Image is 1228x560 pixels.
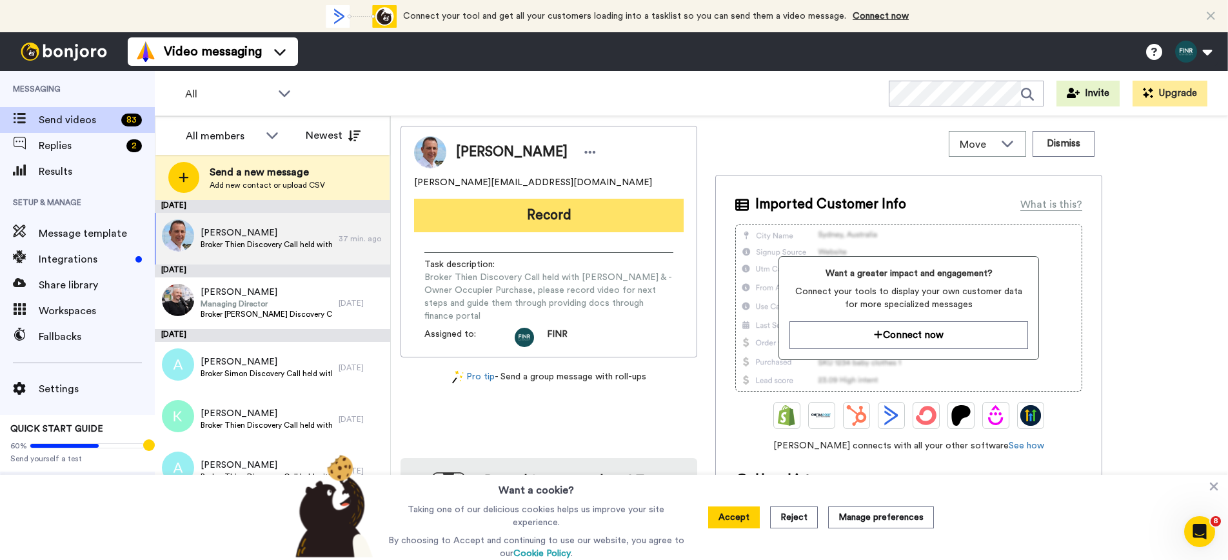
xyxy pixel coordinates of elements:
span: Imported Customer Info [755,195,906,214]
span: 60% [10,441,27,451]
div: [DATE] [155,200,390,213]
a: Connect now [853,12,909,21]
span: Broker Thien Discovery Call held with [PERSON_NAME] & - Owner Occupier Purchase, please record vi... [424,271,673,323]
span: Add new contact or upload CSV [210,180,325,190]
span: Task description : [424,258,515,271]
button: Upgrade [1133,81,1207,106]
button: Connect now [789,321,1027,349]
span: All [185,86,272,102]
span: User history [755,470,830,490]
div: - Send a group message with roll-ups [401,370,697,384]
button: Newest [296,123,370,148]
span: Managing Director [201,299,332,309]
img: k.png [162,400,194,432]
span: Integrations [39,252,130,267]
img: a.png [162,452,194,484]
div: Tooltip anchor [143,439,155,451]
span: Send yourself a test [10,454,144,464]
img: bear-with-cookie.png [284,454,379,557]
div: [DATE] [339,414,384,425]
img: vm-color.svg [135,41,156,62]
span: Broker Thien Discovery Call held with [PERSON_NAME] & - Owner Occupier Other, please record video... [201,472,332,482]
div: 83 [121,114,142,126]
span: Broker Simon Discovery Call held with [PERSON_NAME] & - Investment Refinance + Cashout, please re... [201,368,332,379]
p: By choosing to Accept and continuing to use our website, you agree to our . [385,534,688,560]
a: Cookie Policy [513,549,571,558]
span: Move [960,137,995,152]
img: magic-wand.svg [452,370,464,384]
img: Image of Jody Slyns [414,136,446,168]
div: [DATE] [339,363,384,373]
img: 35ec4e78-cea6-4796-9d12-f2d14885d5e8.jpg [162,284,194,316]
div: 37 min. ago [339,234,384,244]
span: Connect your tool and get all your customers loading into a tasklist so you can send them a video... [403,12,846,21]
span: Replies [39,138,121,154]
div: [DATE] [339,298,384,308]
button: Record [414,199,684,232]
button: Dismiss [1033,131,1094,157]
img: ConvertKit [916,405,936,426]
div: 2 [126,139,142,152]
span: QUICK START GUIDE [10,425,103,434]
img: Shopify [777,405,797,426]
span: Want a greater impact and engagement? [789,267,1027,280]
span: Broker [PERSON_NAME] Discovery Call held with [PERSON_NAME] & - Investment Purchase, please recor... [201,309,332,319]
span: [PERSON_NAME] [456,143,568,162]
h3: Want a cookie? [499,475,574,498]
h4: Record from your phone! Try our app [DATE] [478,471,684,507]
iframe: Intercom live chat [1184,516,1215,547]
img: Ontraport [811,405,832,426]
img: ActiveCampaign [881,405,902,426]
a: Pro tip [452,370,495,384]
span: [PERSON_NAME] connects with all your other software [735,439,1082,452]
span: [PERSON_NAME] [201,459,332,472]
img: 81976a1c-630e-4701-9285-d3e146e4d7e6-1708395907.jpg [515,328,534,347]
span: [PERSON_NAME] [201,355,332,368]
div: [DATE] [155,329,390,342]
img: 68921163-3066-46d4-b3e3-aeb3e7d34dc4.jpg [162,219,194,252]
div: animation [326,5,397,28]
img: bj-logo-header-white.svg [15,43,112,61]
span: [PERSON_NAME][EMAIL_ADDRESS][DOMAIN_NAME] [414,176,652,189]
p: Taking one of our delicious cookies helps us improve your site experience. [385,503,688,529]
span: Fallbacks [39,329,155,345]
span: [PERSON_NAME] [201,226,332,239]
img: GoHighLevel [1020,405,1041,426]
span: Broker Thien Discovery Call held with [PERSON_NAME] & - Owner Occupier Purchase, please record vi... [201,239,332,250]
div: [DATE] [155,265,390,277]
a: See how [1009,441,1044,450]
span: Results [39,164,155,179]
span: Connect your tools to display your own customer data for more specialized messages [789,285,1027,311]
button: Manage preferences [828,506,934,528]
span: Message template [39,226,155,241]
img: Hubspot [846,405,867,426]
span: FINR [547,328,568,347]
img: Drip [985,405,1006,426]
button: Accept [708,506,760,528]
span: Share library [39,277,155,293]
span: Send a new message [210,165,325,180]
span: Workspaces [39,303,155,319]
img: Patreon [951,405,971,426]
span: [PERSON_NAME] [201,286,332,299]
span: Settings [39,381,155,397]
span: [PERSON_NAME] [201,407,332,420]
div: What is this? [1020,197,1082,212]
span: Broker Thien Discovery Call held with [PERSON_NAME] & - Investment Purchase, please record video ... [201,420,332,430]
span: Assigned to: [424,328,515,347]
span: Send videos [39,112,116,128]
span: 8 [1211,516,1221,526]
button: Reject [770,506,818,528]
button: Invite [1056,81,1120,106]
img: download [413,472,465,542]
div: All members [186,128,259,144]
img: a.png [162,348,194,381]
span: Video messaging [164,43,262,61]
